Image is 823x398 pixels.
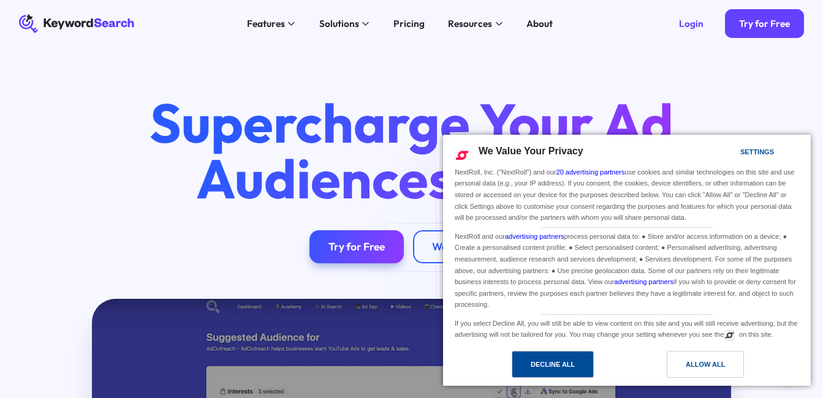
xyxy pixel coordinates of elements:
div: NextRoll and our process personal data to: ● Store and/or access information on a device; ● Creat... [452,228,802,312]
div: About [526,17,553,31]
div: Try for Free [739,18,790,29]
div: Pricing [393,17,425,31]
div: Solutions [319,17,359,31]
div: Settings [740,145,774,159]
div: Watch Demo [432,241,495,254]
a: Try for Free [725,9,804,37]
a: Decline All [450,351,627,384]
a: Login [665,9,718,37]
a: Settings [719,142,748,165]
span: We Value Your Privacy [479,146,583,156]
div: Allow All [686,358,725,371]
div: Try for Free [328,241,385,254]
div: Features [247,17,285,31]
a: About [520,14,560,33]
a: Try for Free [309,230,404,263]
a: advertising partners [505,233,564,240]
div: NextRoll, Inc. ("NextRoll") and our use cookies and similar technologies on this site and use per... [452,165,802,225]
a: advertising partners [614,278,673,285]
a: Allow All [627,351,803,384]
div: Decline All [531,358,575,371]
a: 20 advertising partners [556,168,625,176]
a: Pricing [386,14,431,33]
div: If you select Decline All, you will still be able to view content on this site and you will still... [452,315,802,342]
div: Resources [448,17,492,31]
h1: Supercharge Your Ad Audiences [127,95,696,207]
div: Login [679,18,704,29]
